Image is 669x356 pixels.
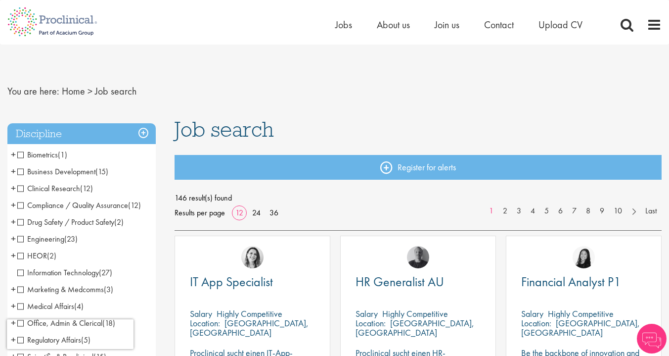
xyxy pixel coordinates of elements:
[538,18,582,31] a: Upload CV
[356,273,444,290] span: HR Generalist AU
[7,85,59,98] span: You are here:
[17,217,124,227] span: Drug Safety / Product Safety
[190,276,315,288] a: IT App Specialist
[17,251,56,261] span: HEOR
[104,284,113,295] span: (3)
[175,155,662,180] a: Register for alerts
[356,317,474,338] p: [GEOGRAPHIC_DATA], [GEOGRAPHIC_DATA]
[11,248,16,263] span: +
[241,246,264,268] img: Nur Ergiydiren
[335,18,352,31] a: Jobs
[521,317,640,338] p: [GEOGRAPHIC_DATA], [GEOGRAPHIC_DATA]
[356,317,386,329] span: Location:
[17,234,78,244] span: Engineering
[356,276,481,288] a: HR Generalist AU
[521,273,621,290] span: Financial Analyst P1
[435,18,459,31] a: Join us
[640,205,662,217] a: Last
[11,214,16,229] span: +
[553,205,568,217] a: 6
[7,123,156,145] h3: Discipline
[95,166,108,177] span: (15)
[58,150,67,160] span: (1)
[175,205,225,220] span: Results per page
[88,85,92,98] span: >
[17,267,99,278] span: Information Technology
[17,200,141,210] span: Compliance / Quality Assurance
[17,200,128,210] span: Compliance / Quality Assurance
[526,205,540,217] a: 4
[484,18,514,31] a: Contact
[217,308,282,319] p: Highly Competitive
[249,207,264,218] a: 24
[382,308,448,319] p: Highly Competitive
[609,205,627,217] a: 10
[190,317,220,329] span: Location:
[62,85,85,98] a: breadcrumb link
[17,234,64,244] span: Engineering
[573,246,595,268] img: Numhom Sudsok
[595,205,609,217] a: 9
[17,318,115,328] span: Office, Admin & Clerical
[377,18,410,31] a: About us
[581,205,595,217] a: 8
[521,308,543,319] span: Salary
[637,324,667,354] img: Chatbot
[175,116,274,143] span: Job search
[266,207,282,218] a: 36
[17,183,93,194] span: Clinical Research
[11,164,16,179] span: +
[11,315,16,330] span: +
[128,200,141,210] span: (12)
[512,205,526,217] a: 3
[190,308,212,319] span: Salary
[17,301,84,311] span: Medical Affairs
[17,183,80,194] span: Clinical Research
[47,251,56,261] span: (2)
[17,166,95,177] span: Business Development
[17,217,114,227] span: Drug Safety / Product Safety
[232,207,247,218] a: 12
[114,217,124,227] span: (2)
[521,276,646,288] a: Financial Analyst P1
[175,191,662,205] span: 146 result(s) found
[17,150,67,160] span: Biometrics
[498,205,512,217] a: 2
[99,267,112,278] span: (27)
[74,301,84,311] span: (4)
[17,301,74,311] span: Medical Affairs
[190,273,273,290] span: IT App Specialist
[11,198,16,212] span: +
[80,183,93,194] span: (12)
[407,246,429,268] img: Felix Zimmer
[11,299,16,313] span: +
[548,308,614,319] p: Highly Competitive
[17,284,113,295] span: Marketing & Medcomms
[567,205,581,217] a: 7
[17,150,58,160] span: Biometrics
[539,205,554,217] a: 5
[17,251,47,261] span: HEOR
[17,166,108,177] span: Business Development
[11,231,16,246] span: +
[17,267,112,278] span: Information Technology
[7,319,134,349] iframe: reCAPTCHA
[190,317,309,338] p: [GEOGRAPHIC_DATA], [GEOGRAPHIC_DATA]
[17,284,104,295] span: Marketing & Medcomms
[11,282,16,297] span: +
[102,318,115,328] span: (18)
[521,317,551,329] span: Location:
[95,85,136,98] span: Job search
[484,205,498,217] a: 1
[11,181,16,196] span: +
[11,147,16,162] span: +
